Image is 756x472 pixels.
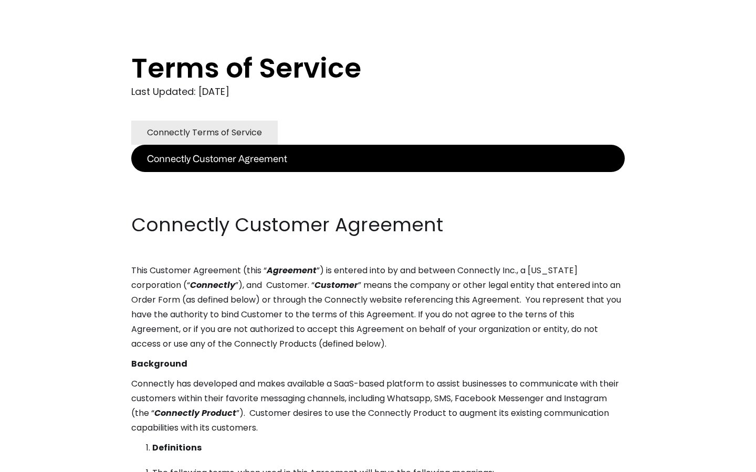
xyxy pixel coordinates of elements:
[147,125,262,140] div: Connectly Terms of Service
[10,453,63,468] aside: Language selected: English
[131,84,625,100] div: Last Updated: [DATE]
[131,192,625,207] p: ‍
[131,172,625,187] p: ‍
[154,407,236,419] em: Connectly Product
[131,212,625,238] h2: Connectly Customer Agreement
[147,151,287,166] div: Connectly Customer Agreement
[131,358,187,370] strong: Background
[152,442,202,454] strong: Definitions
[190,279,235,291] em: Connectly
[267,264,317,276] em: Agreement
[131,377,625,435] p: Connectly has developed and makes available a SaaS-based platform to assist businesses to communi...
[314,279,358,291] em: Customer
[21,454,63,468] ul: Language list
[131,263,625,351] p: This Customer Agreement (this “ ”) is entered into by and between Connectly Inc., a [US_STATE] co...
[131,52,583,84] h1: Terms of Service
